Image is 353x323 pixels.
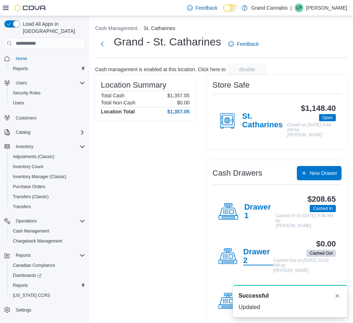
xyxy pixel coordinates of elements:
[13,238,62,244] span: Chargeback Management
[10,237,85,245] span: Chargeback Management
[167,93,190,98] p: $1,357.05
[295,4,303,12] div: Logan Plut
[287,123,336,137] p: Closed on [DATE] 9:48 AM by [PERSON_NAME]
[310,250,333,256] span: Cashed Out
[7,64,88,74] button: Reports
[7,152,88,162] button: Adjustments (Classic)
[16,56,27,62] span: Home
[322,114,333,121] span: Open
[310,205,336,212] span: Cashed In
[212,81,250,89] h3: Store Safe
[10,192,85,201] span: Transfers (Classic)
[13,128,85,137] span: Catalog
[306,4,347,12] p: [PERSON_NAME]
[143,25,175,31] button: St. Catharines
[13,194,49,200] span: Transfers (Classic)
[1,127,88,137] button: Catalog
[7,172,88,182] button: Inventory Manager (Classic)
[7,192,88,202] button: Transfers (Classic)
[212,169,262,177] h3: Cash Drawers
[13,113,85,122] span: Customers
[13,184,45,190] span: Purchase Orders
[20,20,85,35] span: Load All Apps in [GEOGRAPHIC_DATA]
[10,89,85,97] span: Security Roles
[13,79,30,87] button: Users
[307,250,336,257] span: Cashed Out
[297,166,342,180] button: New Drawer
[7,98,88,108] button: Users
[101,109,135,114] h4: Location Total
[10,227,52,235] a: Cash Management
[10,64,85,73] span: Reports
[276,214,336,228] p: Cashed In on [DATE] 9:48 AM by [PERSON_NAME]
[10,64,31,73] a: Reports
[13,263,55,268] span: Canadian Compliance
[10,271,85,280] span: Dashboards
[10,99,27,107] a: Users
[308,195,336,204] h3: $208.65
[10,152,57,161] a: Adjustments (Classic)
[10,261,58,270] a: Canadian Compliance
[16,80,27,86] span: Users
[10,227,85,235] span: Cash Management
[13,204,31,210] span: Transfers
[13,79,85,87] span: Users
[13,283,28,288] span: Reports
[239,292,269,300] span: Successful
[13,251,34,260] button: Reports
[16,129,30,135] span: Catalog
[13,154,54,160] span: Adjustments (Classic)
[7,280,88,290] button: Reports
[13,100,24,106] span: Users
[7,236,88,246] button: Chargeback Management
[7,202,88,212] button: Transfers
[16,115,36,121] span: Customers
[13,293,50,298] span: [US_STATE] CCRS
[13,66,28,72] span: Reports
[95,37,109,51] button: Next
[7,88,88,98] button: Security Roles
[16,144,33,150] span: Inventory
[1,305,88,315] button: Settings
[13,54,85,63] span: Home
[95,25,137,31] button: Cash Management
[13,217,85,225] span: Operations
[13,90,40,96] span: Security Roles
[114,35,221,49] h1: Grand - St. Catharines
[7,226,88,236] button: Cash Management
[227,64,267,75] button: disable
[251,4,288,12] p: Grand Cannabis
[13,142,85,151] span: Inventory
[10,237,65,245] a: Chargeback Management
[290,4,292,12] p: |
[7,182,88,192] button: Purchase Orders
[7,270,88,280] a: Dashboards
[223,4,238,12] input: Dark Mode
[13,217,40,225] button: Operations
[7,260,88,270] button: Canadian Compliance
[10,261,85,270] span: Canadian Compliance
[10,291,53,300] a: [US_STATE] CCRS
[13,306,34,314] a: Settings
[296,4,302,12] span: LP
[10,162,85,171] span: Inventory Count
[13,54,30,63] a: Home
[10,182,85,191] span: Purchase Orders
[13,228,49,234] span: Cash Management
[239,292,342,300] div: Notification
[13,305,85,314] span: Settings
[239,66,255,73] span: disable
[319,114,336,121] span: Open
[13,142,36,151] button: Inventory
[237,40,259,48] span: Feedback
[10,172,85,181] span: Inventory Manager (Classic)
[196,4,217,11] span: Feedback
[1,53,88,64] button: Home
[225,37,261,51] a: Feedback
[101,100,136,106] h6: Total Non-Cash
[7,290,88,300] button: [US_STATE] CCRS
[184,1,220,15] a: Feedback
[10,291,85,300] span: Washington CCRS
[10,182,48,191] a: Purchase Orders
